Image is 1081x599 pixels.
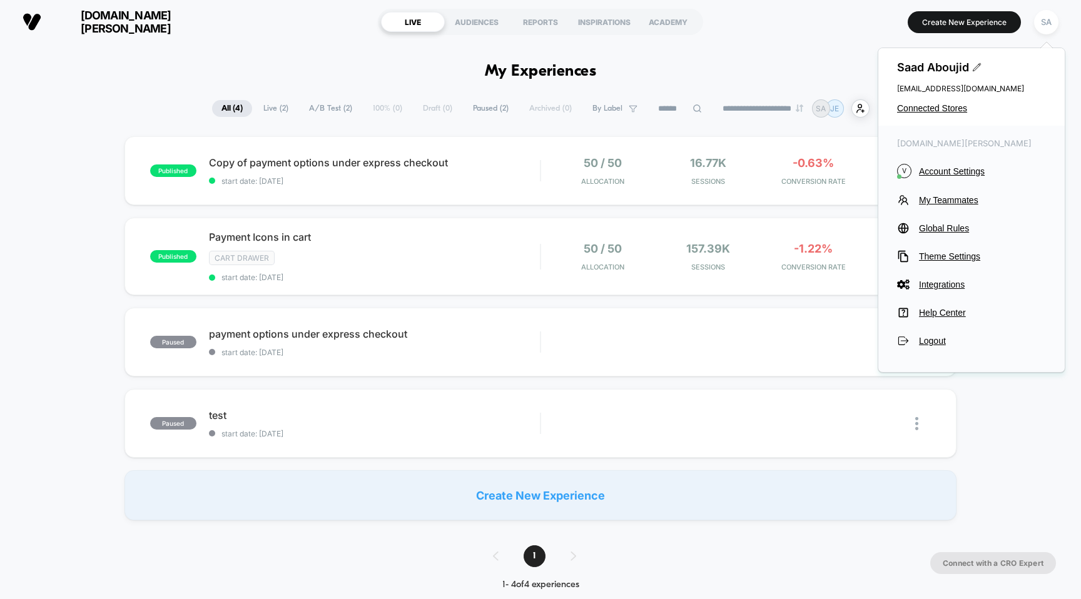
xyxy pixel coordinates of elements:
span: Paused ( 2 ) [464,100,518,117]
span: -1.22% [794,242,833,255]
span: [DOMAIN_NAME][PERSON_NAME] [897,138,1046,148]
div: LIVE [381,12,445,32]
i: V [897,164,911,178]
span: 50 / 50 [584,156,622,169]
span: start date: [DATE] [209,429,540,438]
img: end [796,104,803,112]
span: Theme Settings [919,251,1046,261]
span: CONVERSION RATE [764,177,863,186]
button: Connected Stores [897,103,1046,113]
span: A/B Test ( 2 ) [300,100,362,117]
h1: My Experiences [485,63,597,81]
span: start date: [DATE] [209,176,540,186]
img: close [915,417,918,430]
span: published [150,250,196,263]
span: 16.77k [690,156,726,169]
span: Account Settings [919,166,1046,176]
span: Saad Aboujid [897,61,1046,74]
span: 157.39k [686,242,730,255]
span: Sessions [659,177,758,186]
span: Copy of payment options under express checkout [209,156,540,169]
span: Live ( 2 ) [254,100,298,117]
span: [DOMAIN_NAME][PERSON_NAME] [51,9,201,35]
span: payment options under express checkout [209,328,540,340]
span: Allocation [581,263,624,271]
span: Logout [919,336,1046,346]
button: Create New Experience [908,11,1021,33]
span: Sessions [659,263,758,271]
span: -0.63% [793,156,834,169]
div: SA [1034,10,1058,34]
img: Visually logo [23,13,41,31]
span: My Teammates [919,195,1046,205]
div: REPORTS [509,12,572,32]
button: SA [1030,9,1062,35]
span: By Label [592,104,622,113]
span: CONVERSION RATE [764,263,863,271]
span: Payment Icons in cart [209,231,540,243]
span: Help Center [919,308,1046,318]
span: start date: [DATE] [209,273,540,282]
span: paused [150,417,196,430]
div: 1 - 4 of 4 experiences [480,580,601,590]
p: JE [830,104,839,113]
span: Allocation [581,177,624,186]
span: published [150,164,196,177]
button: Integrations [897,278,1046,291]
button: My Teammates [897,194,1046,206]
button: [DOMAIN_NAME][PERSON_NAME] [19,8,205,36]
button: Theme Settings [897,250,1046,263]
button: Logout [897,335,1046,347]
span: 50 / 50 [584,242,622,255]
span: [EMAIL_ADDRESS][DOMAIN_NAME] [897,84,1046,93]
span: Integrations [919,279,1046,289]
div: INSPIRATIONS [572,12,636,32]
span: paused [150,336,196,348]
button: Help Center [897,306,1046,319]
span: test [209,409,540,421]
span: 1 [524,545,546,567]
div: ACADEMY [636,12,700,32]
div: AUDIENCES [445,12,509,32]
span: All ( 4 ) [212,100,252,117]
button: Connect with a CRO Expert [930,552,1056,574]
div: Create New Experience [124,470,957,520]
span: Global Rules [919,223,1046,233]
p: SA [816,104,826,113]
span: start date: [DATE] [209,348,540,357]
span: cart drawer [209,251,275,265]
button: Global Rules [897,222,1046,234]
button: VAccount Settings [897,164,1046,178]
